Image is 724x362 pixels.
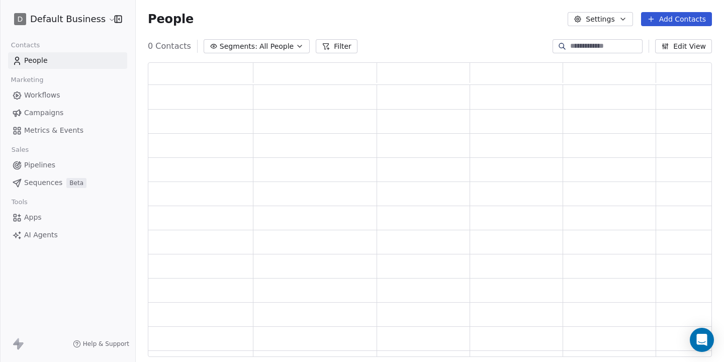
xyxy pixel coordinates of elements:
a: AI Agents [8,227,127,243]
span: Contacts [7,38,44,53]
a: Campaigns [8,105,127,121]
a: Pipelines [8,157,127,173]
span: Campaigns [24,108,63,118]
button: Edit View [655,39,712,53]
span: Metrics & Events [24,125,83,136]
button: Filter [316,39,357,53]
span: Tools [7,195,32,210]
span: People [24,55,48,66]
span: Beta [66,178,86,188]
a: SequencesBeta [8,174,127,191]
a: Help & Support [73,340,129,348]
span: Workflows [24,90,60,101]
span: Help & Support [83,340,129,348]
button: Settings [568,12,632,26]
span: Segments: [220,41,257,52]
a: Apps [8,209,127,226]
a: Metrics & Events [8,122,127,139]
a: Workflows [8,87,127,104]
span: Sales [7,142,33,157]
span: D [18,14,23,24]
span: All People [259,41,294,52]
button: Add Contacts [641,12,712,26]
span: AI Agents [24,230,58,240]
span: Pipelines [24,160,55,170]
span: Marketing [7,72,48,87]
span: People [148,12,194,27]
span: Default Business [30,13,106,26]
a: People [8,52,127,69]
span: 0 Contacts [148,40,191,52]
div: Open Intercom Messenger [690,328,714,352]
button: DDefault Business [12,11,107,28]
span: Apps [24,212,42,223]
span: Sequences [24,177,62,188]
